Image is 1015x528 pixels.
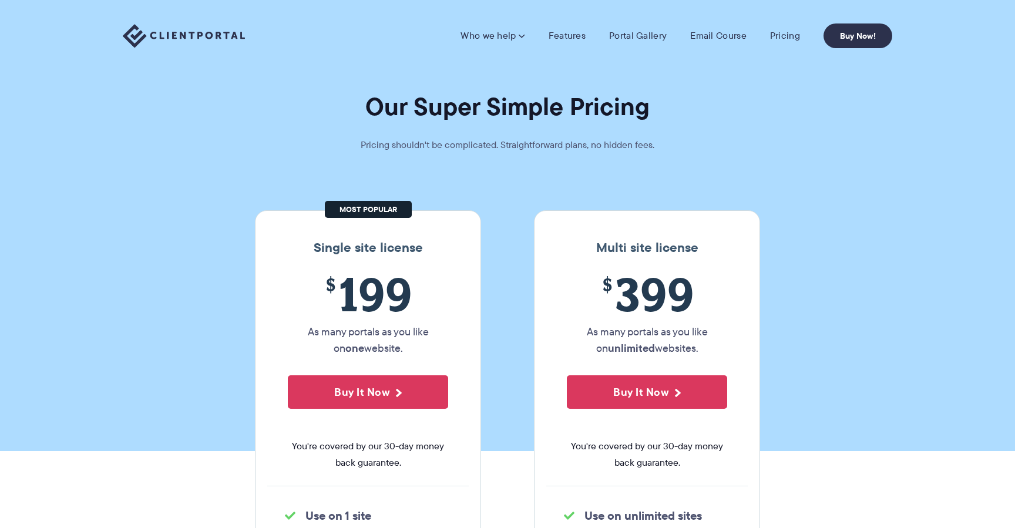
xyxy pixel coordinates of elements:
[824,23,892,48] a: Buy Now!
[690,30,747,42] a: Email Course
[288,324,448,357] p: As many portals as you like on website.
[461,30,525,42] a: Who we help
[567,438,727,471] span: You're covered by our 30-day money back guarantee.
[288,375,448,409] button: Buy It Now
[770,30,800,42] a: Pricing
[288,438,448,471] span: You're covered by our 30-day money back guarantee.
[305,507,371,524] strong: Use on 1 site
[609,30,667,42] a: Portal Gallery
[288,267,448,321] span: 199
[549,30,586,42] a: Features
[567,375,727,409] button: Buy It Now
[584,507,702,524] strong: Use on unlimited sites
[567,267,727,321] span: 399
[267,240,469,255] h3: Single site license
[345,340,364,356] strong: one
[608,340,655,356] strong: unlimited
[331,137,684,153] p: Pricing shouldn't be complicated. Straightforward plans, no hidden fees.
[567,324,727,357] p: As many portals as you like on websites.
[546,240,748,255] h3: Multi site license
